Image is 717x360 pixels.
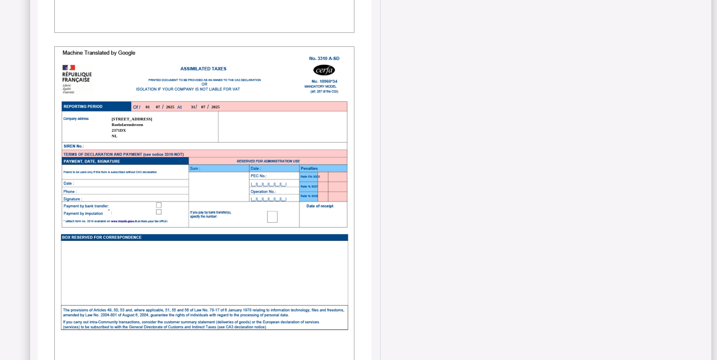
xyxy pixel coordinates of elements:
[111,122,143,127] b: Roelofarendsveen
[145,105,150,109] b: 01
[201,105,205,109] b: 07
[211,105,219,109] b: 2025
[191,105,195,109] b: 31
[111,134,117,138] b: NL
[166,105,174,109] b: 2025
[111,117,152,121] b: [STREET_ADDRESS]
[156,105,160,109] b: 07
[111,128,126,132] b: 2371DX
